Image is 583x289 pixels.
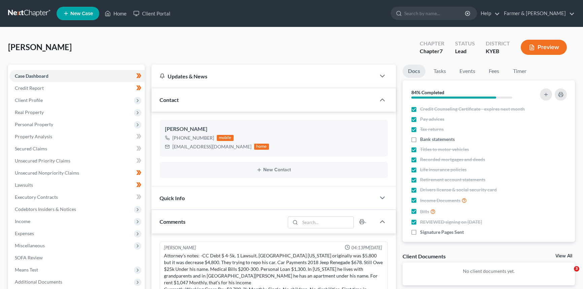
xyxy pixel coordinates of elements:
span: Expenses [15,230,34,236]
a: Docs [403,65,425,78]
div: District [486,40,510,47]
a: Lawsuits [9,179,145,191]
span: Real Property [15,109,44,115]
span: Secured Claims [15,146,47,151]
span: Unsecured Nonpriority Claims [15,170,79,176]
a: Case Dashboard [9,70,145,82]
a: Timer [508,65,532,78]
a: Farmer & [PERSON_NAME] [501,7,575,20]
a: Property Analysis [9,131,145,143]
button: New Contact [165,167,382,173]
a: Tasks [428,65,451,78]
strong: 84% Completed [411,89,444,95]
span: Recorded mortgages and deeds [420,156,485,163]
div: Status [455,40,475,47]
span: Additional Documents [15,279,62,285]
a: Client Portal [130,7,174,20]
div: KYEB [486,47,510,55]
div: Chapter [420,40,444,47]
span: Personal Property [15,121,53,127]
span: Income [15,218,30,224]
span: [PERSON_NAME] [8,42,72,52]
div: Lead [455,47,475,55]
a: View All [555,254,572,258]
span: Contact [160,97,179,103]
input: Search... [300,217,353,228]
span: Property Analysis [15,134,52,139]
span: Bills [420,208,429,215]
div: Chapter [420,47,444,55]
div: Client Documents [403,253,446,260]
span: Retirement account statements [420,176,485,183]
a: Events [454,65,481,78]
div: [PERSON_NAME] [164,245,196,251]
span: Quick Info [160,195,185,201]
div: home [254,144,269,150]
iframe: Intercom live chat [560,266,576,282]
a: Executory Contracts [9,191,145,203]
span: Means Test [15,267,38,273]
span: Drivers license & social security card [420,186,497,193]
span: Executory Contracts [15,194,58,200]
span: Unsecured Priority Claims [15,158,70,164]
a: Unsecured Nonpriority Claims [9,167,145,179]
span: Income Documents [420,197,460,204]
a: SOFA Review [9,252,145,264]
a: Unsecured Priority Claims [9,155,145,167]
a: Credit Report [9,82,145,94]
div: Updates & News [160,73,368,80]
span: 3 [574,266,579,272]
span: SOFA Review [15,255,43,260]
a: Secured Claims [9,143,145,155]
span: REVIEWED signing on [DATE] [420,219,482,225]
div: [PERSON_NAME] [165,125,382,133]
span: Case Dashboard [15,73,48,79]
span: Credit Report [15,85,44,91]
span: Credit Counseling Certificate - expires next month [420,106,525,112]
span: Miscellaneous [15,243,45,248]
div: mobile [217,135,234,141]
span: Tax returns [420,126,444,133]
span: Client Profile [15,97,43,103]
a: Help [477,7,500,20]
span: Life insurance policies [420,166,467,173]
span: Pay advices [420,116,444,122]
span: Titles to motor vehicles [420,146,469,153]
span: 04:13PM[DATE] [351,245,382,251]
button: Preview [521,40,567,55]
span: Bank statements [420,136,455,143]
span: Signature Pages Sent [420,229,464,236]
span: Codebtors Insiders & Notices [15,206,76,212]
a: Home [101,7,130,20]
input: Search by name... [404,7,466,20]
div: [PHONE_NUMBER] [172,135,214,141]
p: No client documents yet. [408,268,570,275]
span: New Case [70,11,93,16]
a: Fees [483,65,505,78]
span: Comments [160,218,185,225]
span: 7 [440,48,443,54]
div: [EMAIL_ADDRESS][DOMAIN_NAME] [172,143,251,150]
span: Lawsuits [15,182,33,188]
